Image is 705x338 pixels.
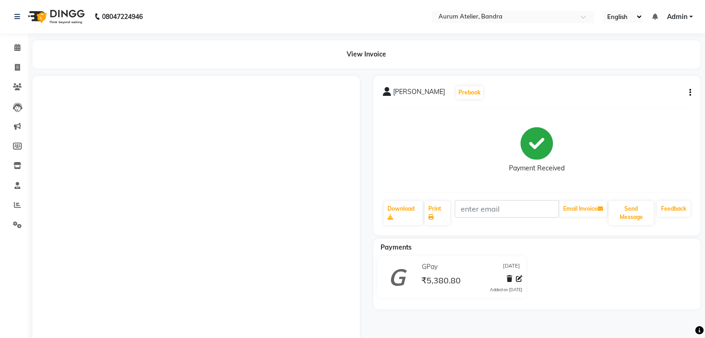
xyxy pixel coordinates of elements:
div: Added on [DATE] [490,287,522,293]
a: Feedback [657,201,690,217]
input: enter email [455,200,559,218]
span: GPay [422,262,438,272]
b: 08047224946 [102,4,143,30]
a: Download [384,201,423,225]
img: logo [24,4,87,30]
span: ₹5,380.80 [421,275,461,288]
span: Payments [381,243,412,251]
button: Prebook [456,86,483,99]
div: View Invoice [32,40,700,69]
button: Email Invoice [559,201,607,217]
span: [DATE] [503,262,520,272]
button: Send Message [609,201,654,225]
div: Payment Received [509,163,565,173]
span: [PERSON_NAME] [393,87,445,100]
a: Print [425,201,450,225]
span: Admin [667,12,687,22]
